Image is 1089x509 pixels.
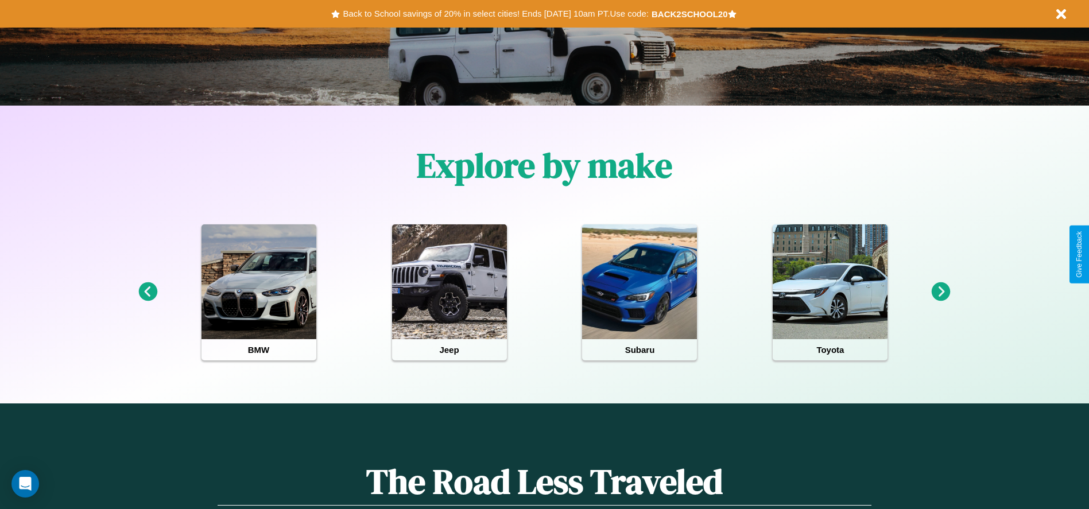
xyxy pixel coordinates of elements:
[417,142,672,189] h1: Explore by make
[201,339,316,360] h4: BMW
[218,458,871,506] h1: The Road Less Traveled
[340,6,651,22] button: Back to School savings of 20% in select cities! Ends [DATE] 10am PT.Use code:
[392,339,507,360] h4: Jeep
[773,339,888,360] h4: Toyota
[652,9,728,19] b: BACK2SCHOOL20
[1075,231,1083,278] div: Give Feedback
[11,470,39,498] div: Open Intercom Messenger
[582,339,697,360] h4: Subaru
